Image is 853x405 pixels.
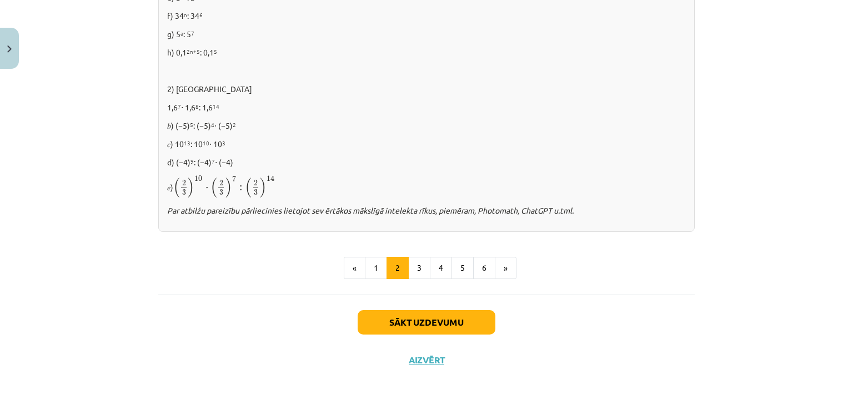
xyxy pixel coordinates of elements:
sup: 2n+5 [187,47,200,55]
sup: 6 [199,11,203,19]
button: 2 [387,257,409,279]
span: 7 [232,175,236,181]
button: 3 [408,257,430,279]
sup: 4 [211,120,214,129]
span: ) [188,178,194,198]
button: 1 [365,257,387,279]
span: ( [210,178,217,198]
span: ( [173,178,180,198]
p: 1,6 ⋅ 1,6 : 1,6 [167,102,686,113]
span: 2 [219,180,223,186]
sup: 3 [222,139,225,147]
p: g) 5 : 5 [167,28,686,40]
button: « [344,257,365,279]
button: 4 [430,257,452,279]
sup: 14 [213,102,219,110]
sup: 8 [195,102,199,110]
sup: n [184,11,187,19]
sup: 7 [191,29,194,37]
sup: 10 [203,139,209,147]
span: 2 [254,180,258,186]
i: Par atbilžu pareizību pārliecinies lietojot sev ērtākos mākslīgā intelekta rīkus, piemēram, Photo... [167,205,574,215]
p: d) (−4) : (−4) ⋅ (−4) [167,156,686,168]
span: ) [225,178,232,198]
span: 2 [182,180,186,186]
span: 3 [254,190,258,195]
span: ( [245,178,252,198]
button: Aizvērt [405,355,448,366]
sup: 5 [190,120,193,129]
span: 14 [267,175,274,181]
span: ) [260,178,267,198]
sup: 2 [233,120,236,129]
span: 3 [219,190,223,195]
span: 10 [194,176,202,181]
p: 𝑏) (−5) : (−5) ⋅ (−5) [167,120,686,131]
nav: Page navigation example [158,257,695,279]
p: f) 34 : 34 [167,10,686,22]
p: 𝑒) [167,175,686,198]
span: : [239,185,242,191]
button: 5 [451,257,474,279]
span: ⋅ [205,187,208,190]
p: h) 0,1 : 0,1 [167,47,686,58]
p: 𝑐) 10 : 10 ⋅ 10 [167,138,686,150]
button: Sākt uzdevumu [358,310,495,335]
img: icon-close-lesson-0947bae3869378f0d4975bcd49f059093ad1ed9edebbc8119c70593378902aed.svg [7,45,12,53]
sup: 7 [212,157,215,165]
span: 3 [182,190,186,195]
button: » [495,257,516,279]
sup: 5 [214,47,217,55]
sup: 7 [178,102,181,110]
sup: a [180,29,183,37]
sup: 9 [190,157,194,165]
button: 6 [473,257,495,279]
p: 2) [GEOGRAPHIC_DATA] [167,83,686,95]
sup: 13 [184,139,190,147]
